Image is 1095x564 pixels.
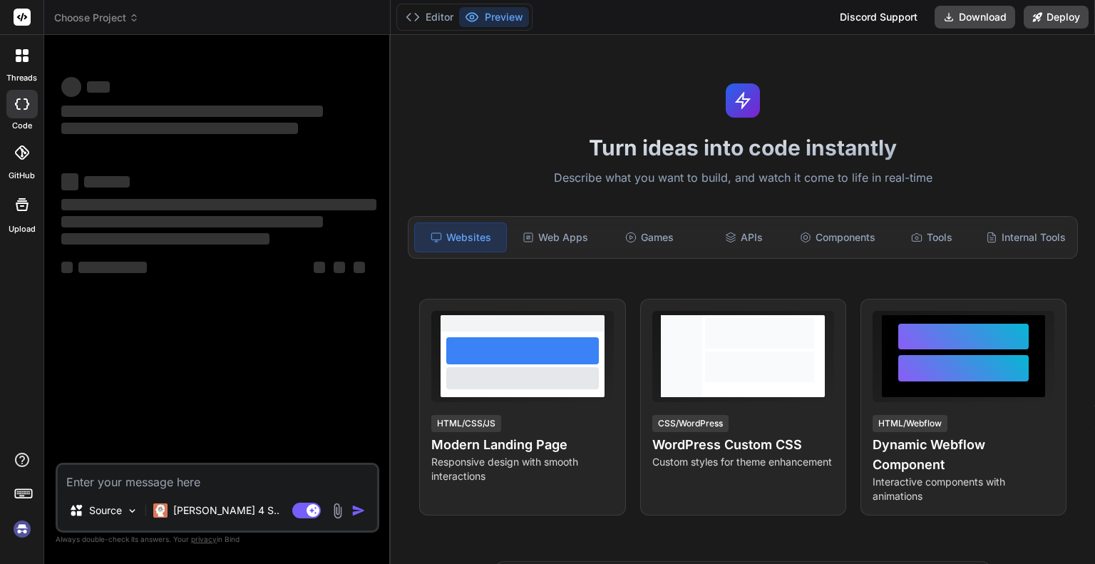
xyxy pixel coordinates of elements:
img: Claude 4 Sonnet [153,503,168,518]
div: Discord Support [831,6,926,29]
div: CSS/WordPress [652,415,729,432]
button: Preview [459,7,529,27]
span: ‌ [314,262,325,273]
span: ‌ [61,77,81,97]
img: signin [10,517,34,541]
p: Describe what you want to build, and watch it come to life in real-time [399,169,1086,188]
span: privacy [191,535,217,543]
h4: Modern Landing Page [431,435,613,455]
div: Internal Tools [980,222,1071,252]
span: ‌ [61,216,323,227]
img: attachment [329,503,346,519]
button: Deploy [1024,6,1089,29]
span: ‌ [61,173,78,190]
label: Upload [9,223,36,235]
span: ‌ [61,262,73,273]
p: Interactive components with animations [873,475,1054,503]
h1: Turn ideas into code instantly [399,135,1086,160]
div: HTML/CSS/JS [431,415,501,432]
div: Tools [886,222,977,252]
span: ‌ [61,199,376,210]
p: Source [89,503,122,518]
div: HTML/Webflow [873,415,947,432]
h4: Dynamic Webflow Component [873,435,1054,475]
button: Editor [400,7,459,27]
img: icon [351,503,366,518]
span: ‌ [334,262,345,273]
p: Custom styles for theme enhancement [652,455,834,469]
button: Download [935,6,1015,29]
div: Web Apps [510,222,601,252]
label: threads [6,72,37,84]
p: Responsive design with smooth interactions [431,455,613,483]
h4: WordPress Custom CSS [652,435,834,455]
img: Pick Models [126,505,138,517]
span: ‌ [78,262,147,273]
div: APIs [698,222,789,252]
span: Choose Project [54,11,139,25]
span: ‌ [61,123,298,134]
span: ‌ [84,176,130,188]
label: code [12,120,32,132]
div: Websites [414,222,507,252]
p: Always double-check its answers. Your in Bind [56,533,379,546]
div: Games [604,222,695,252]
span: ‌ [61,233,269,245]
label: GitHub [9,170,35,182]
span: ‌ [87,81,110,93]
div: Components [792,222,883,252]
p: [PERSON_NAME] 4 S.. [173,503,279,518]
span: ‌ [61,106,323,117]
span: ‌ [354,262,365,273]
